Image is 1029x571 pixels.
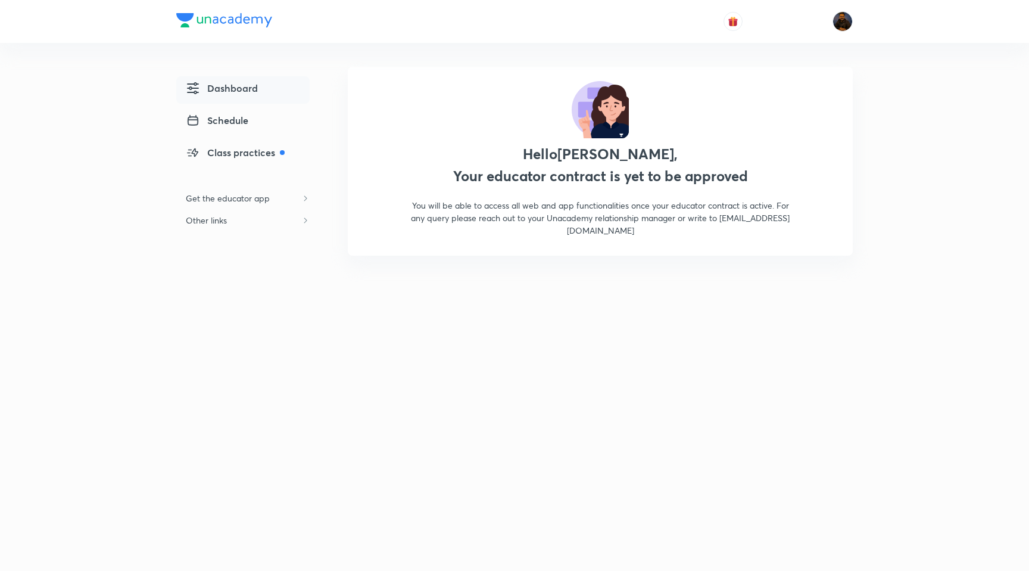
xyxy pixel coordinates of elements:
h3: Your educator contract is yet to be approved [453,167,748,185]
img: Company Logo [176,13,272,27]
button: avatar [724,12,743,31]
a: Dashboard [176,76,310,104]
a: Schedule [176,108,310,136]
a: Class practices [176,141,310,168]
h6: Other links [176,209,236,231]
p: You will be able to access all web and app functionalities once your educator contract is active.... [410,199,791,237]
h6: Get the educator app [176,187,279,209]
img: avatar [728,16,738,27]
a: Company Logo [176,13,272,30]
img: Bhaskar Pratim Bhagawati [832,11,853,32]
span: Dashboard [186,81,258,95]
span: Class practices [186,145,285,160]
img: under review or rejected [572,81,629,138]
span: Schedule [186,113,248,128]
h3: Hello [PERSON_NAME] , [523,145,678,163]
